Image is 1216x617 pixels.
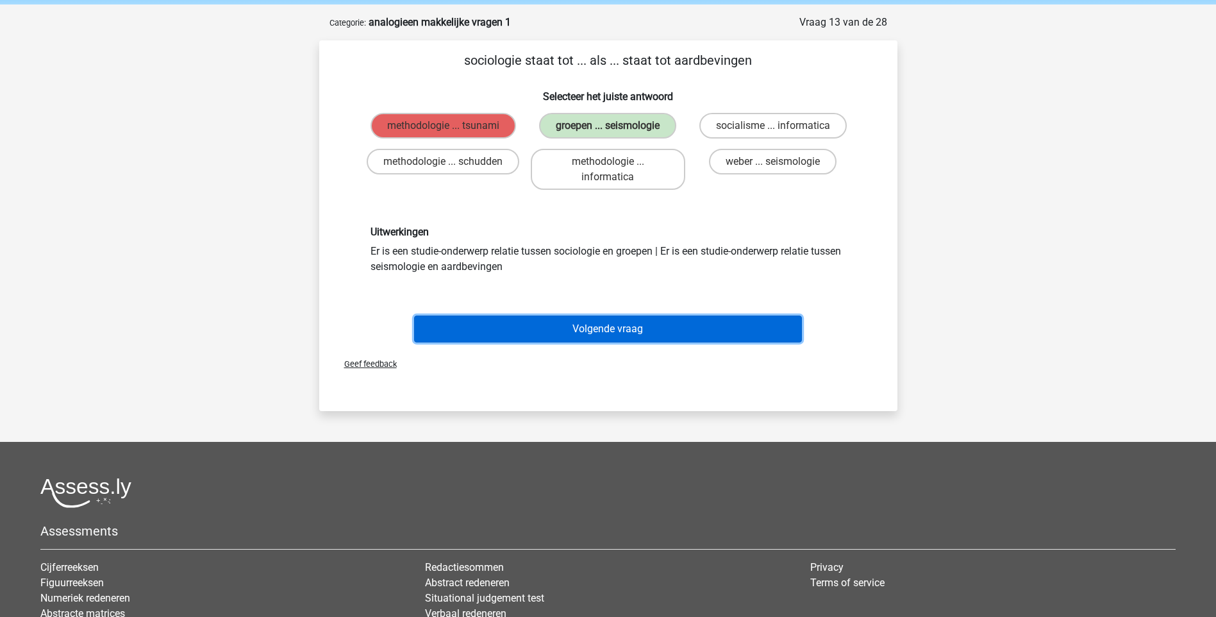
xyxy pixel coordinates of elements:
[371,226,846,238] h6: Uitwerkingen
[329,18,366,28] small: Categorie:
[40,592,130,604] a: Numeriek redeneren
[414,316,802,342] button: Volgende vraag
[340,80,877,103] h6: Selecteer het juiste antwoord
[709,149,837,174] label: weber ... seismologie
[40,577,104,589] a: Figuurreeksen
[799,15,887,30] div: Vraag 13 van de 28
[40,561,99,573] a: Cijferreeksen
[367,149,519,174] label: methodologie ... schudden
[810,561,844,573] a: Privacy
[40,523,1176,539] h5: Assessments
[369,16,511,28] strong: analogieen makkelijke vragen 1
[810,577,885,589] a: Terms of service
[361,226,856,274] div: Er is een studie-onderwerp relatie tussen sociologie en groepen | Er is een studie-onderwerp rela...
[425,561,504,573] a: Redactiesommen
[340,51,877,70] p: sociologie staat tot ... als ... staat tot aardbevingen
[40,478,131,508] img: Assessly logo
[425,577,510,589] a: Abstract redeneren
[334,359,397,369] span: Geef feedback
[531,149,685,190] label: methodologie ... informatica
[539,113,676,139] label: groepen ... seismologie
[425,592,544,604] a: Situational judgement test
[699,113,847,139] label: socialisme ... informatica
[371,113,516,139] label: methodologie ... tsunami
